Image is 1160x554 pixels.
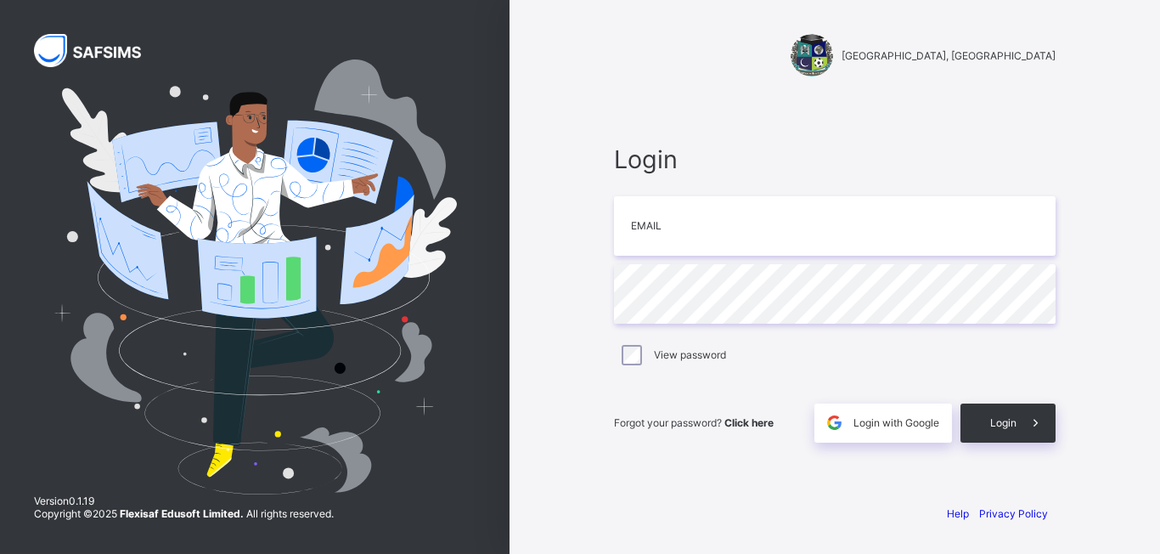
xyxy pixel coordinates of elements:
[654,348,726,361] label: View password
[53,59,457,495] img: Hero Image
[724,416,774,429] a: Click here
[614,144,1056,174] span: Login
[614,416,774,429] span: Forgot your password?
[947,507,969,520] a: Help
[853,416,939,429] span: Login with Google
[34,34,161,67] img: SAFSIMS Logo
[34,495,334,507] span: Version 0.1.19
[120,507,244,520] strong: Flexisaf Edusoft Limited.
[990,416,1016,429] span: Login
[34,507,334,520] span: Copyright © 2025 All rights reserved.
[825,413,844,432] img: google.396cfc9801f0270233282035f929180a.svg
[979,507,1048,520] a: Privacy Policy
[842,49,1056,62] span: [GEOGRAPHIC_DATA], [GEOGRAPHIC_DATA]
